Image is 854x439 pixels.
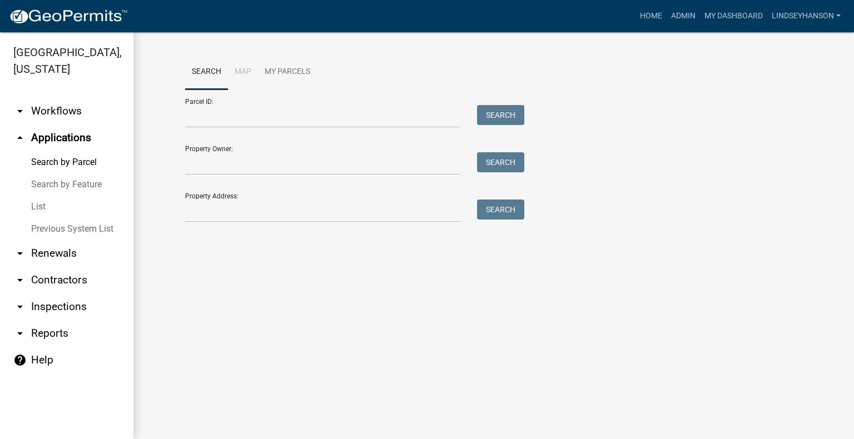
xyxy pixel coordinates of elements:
i: arrow_drop_down [13,247,27,260]
i: arrow_drop_down [13,300,27,313]
i: arrow_drop_down [13,273,27,287]
i: arrow_drop_down [13,327,27,340]
button: Search [477,152,524,172]
a: My Parcels [258,54,317,90]
i: arrow_drop_up [13,131,27,144]
i: arrow_drop_down [13,104,27,118]
button: Search [477,199,524,219]
a: My Dashboard [700,6,767,27]
button: Search [477,105,524,125]
a: Lindseyhanson [767,6,845,27]
a: Home [635,6,667,27]
i: help [13,353,27,367]
a: Admin [667,6,700,27]
a: Search [185,54,228,90]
